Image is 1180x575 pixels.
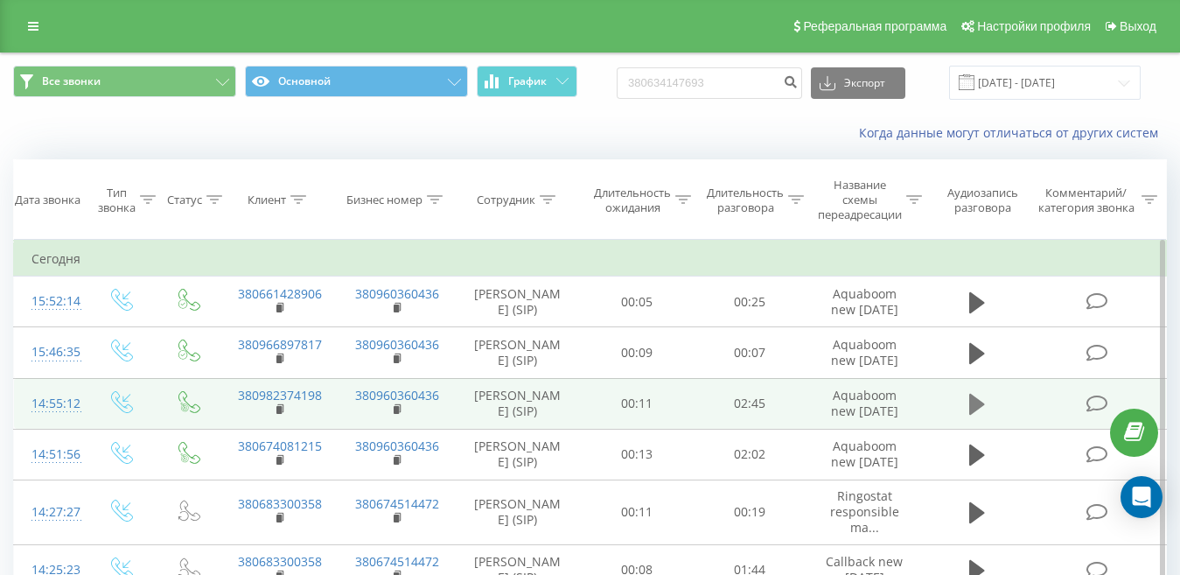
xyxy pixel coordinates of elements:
[31,335,68,369] div: 15:46:35
[830,487,899,536] span: Ringostat responsible ma...
[245,66,468,97] button: Основной
[455,277,581,327] td: [PERSON_NAME] (SIP)
[31,495,68,529] div: 14:27:27
[238,553,322,570] a: 380683300358
[806,378,923,429] td: Aquaboom new [DATE]
[694,480,806,545] td: 00:19
[238,285,322,302] a: 380661428906
[477,193,535,207] div: Сотрудник
[355,553,439,570] a: 380674514472
[477,66,577,97] button: График
[455,378,581,429] td: [PERSON_NAME] (SIP)
[455,480,581,545] td: [PERSON_NAME] (SIP)
[939,186,1027,215] div: Аудиозапись разговора
[167,193,202,207] div: Статус
[594,186,671,215] div: Длительность ожидания
[346,193,422,207] div: Бизнес номер
[455,429,581,480] td: [PERSON_NAME] (SIP)
[694,327,806,378] td: 00:07
[707,186,784,215] div: Длительность разговора
[455,327,581,378] td: [PERSON_NAME] (SIP)
[355,285,439,302] a: 380960360436
[1035,186,1137,215] div: Комментарий/категория звонка
[806,277,923,327] td: Aquaboom new [DATE]
[355,336,439,353] a: 380960360436
[355,438,439,454] a: 380960360436
[581,277,694,327] td: 00:05
[806,429,923,480] td: Aquaboom new [DATE]
[581,327,694,378] td: 00:09
[1120,19,1156,33] span: Выход
[248,193,286,207] div: Клиент
[31,284,68,319] div: 15:52:14
[803,19,946,33] span: Реферальная программа
[31,387,68,421] div: 14:55:12
[1121,476,1163,518] div: Open Intercom Messenger
[355,387,439,403] a: 380960360436
[238,387,322,403] a: 380982374198
[15,193,80,207] div: Дата звонка
[98,186,136,215] div: Тип звонка
[238,438,322,454] a: 380674081215
[818,178,902,222] div: Название схемы переадресации
[694,429,806,480] td: 02:02
[859,124,1167,141] a: Когда данные могут отличаться от других систем
[14,242,1167,277] td: Сегодня
[42,74,101,88] span: Все звонки
[977,19,1091,33] span: Настройки профиля
[238,336,322,353] a: 380966897817
[238,495,322,512] a: 380683300358
[355,495,439,512] a: 380674514472
[806,327,923,378] td: Aquaboom new [DATE]
[13,66,236,97] button: Все звонки
[617,67,802,99] input: Поиск по номеру
[581,429,694,480] td: 00:13
[31,438,68,472] div: 14:51:56
[581,480,694,545] td: 00:11
[694,378,806,429] td: 02:45
[508,75,547,88] span: График
[581,378,694,429] td: 00:11
[811,67,905,99] button: Экспорт
[694,277,806,327] td: 00:25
